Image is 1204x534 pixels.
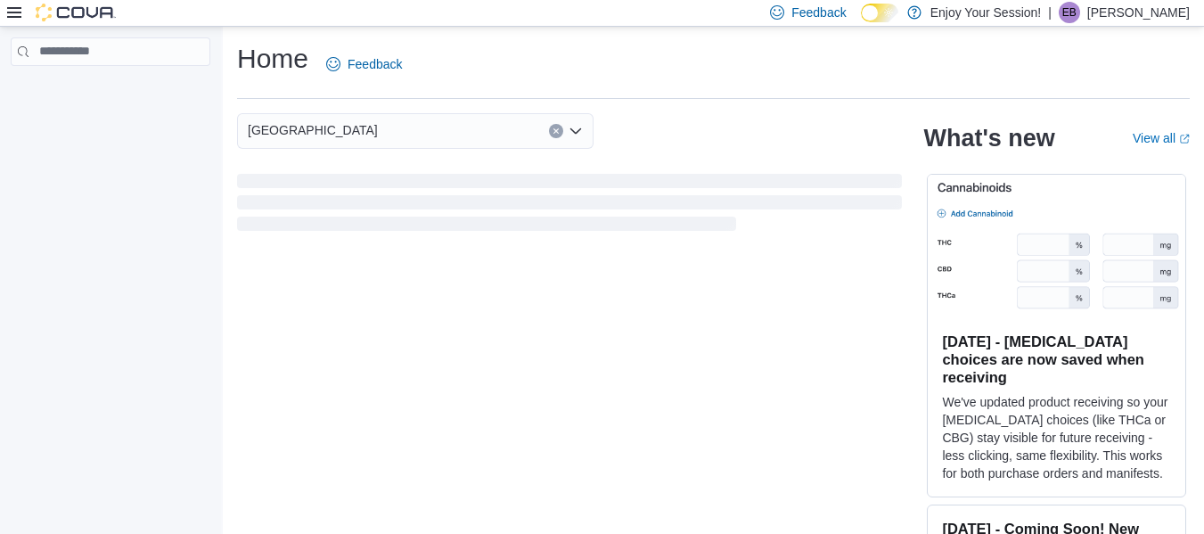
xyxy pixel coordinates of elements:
h2: What's new [923,124,1054,152]
img: Cova [36,4,116,21]
p: We've updated product receiving so your [MEDICAL_DATA] choices (like THCa or CBG) stay visible fo... [942,393,1171,482]
button: Open list of options [569,124,583,138]
a: Feedback [319,46,409,82]
p: | [1048,2,1052,23]
p: Enjoy Your Session! [930,2,1042,23]
nav: Complex example [11,70,210,112]
h3: [DATE] - [MEDICAL_DATA] choices are now saved when receiving [942,333,1171,386]
div: Eve Bachmeier [1059,2,1080,23]
span: Feedback [348,55,402,73]
span: EB [1062,2,1077,23]
span: Loading [237,177,902,234]
p: [PERSON_NAME] [1087,2,1190,23]
button: Clear input [549,124,563,138]
a: View allExternal link [1133,131,1190,145]
span: [GEOGRAPHIC_DATA] [248,119,378,141]
span: Dark Mode [861,22,862,23]
h1: Home [237,41,308,77]
svg: External link [1179,134,1190,144]
input: Dark Mode [861,4,898,22]
span: Feedback [791,4,846,21]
